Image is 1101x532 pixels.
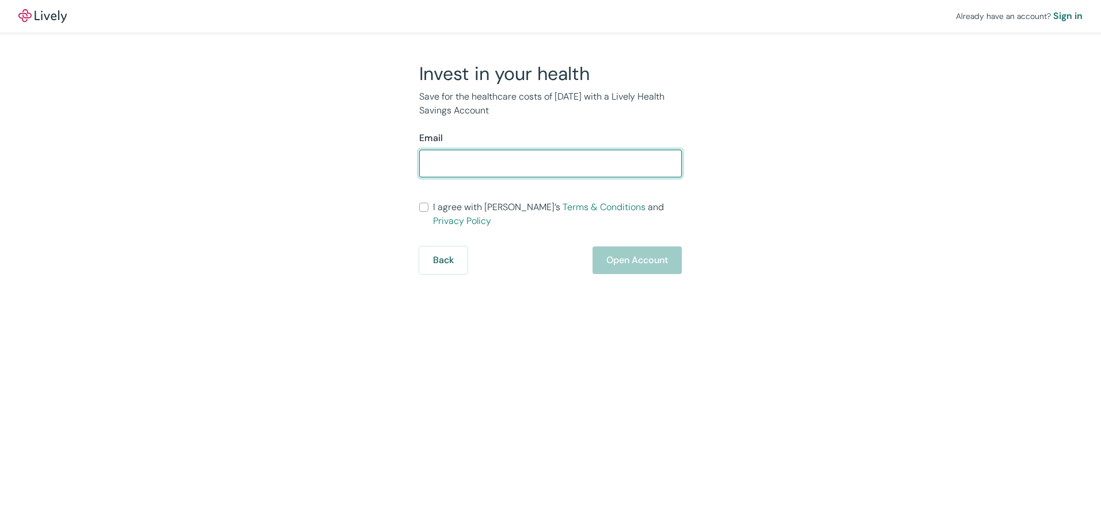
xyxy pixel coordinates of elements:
span: I agree with [PERSON_NAME]’s and [433,200,682,228]
h2: Invest in your health [419,62,682,85]
label: Email [419,131,443,145]
p: Save for the healthcare costs of [DATE] with a Lively Health Savings Account [419,90,682,117]
a: Sign in [1053,9,1083,23]
a: LivelyLively [18,9,67,23]
a: Privacy Policy [433,215,491,227]
a: Terms & Conditions [563,201,646,213]
button: Back [419,246,468,274]
div: Already have an account? [956,9,1083,23]
img: Lively [18,9,67,23]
